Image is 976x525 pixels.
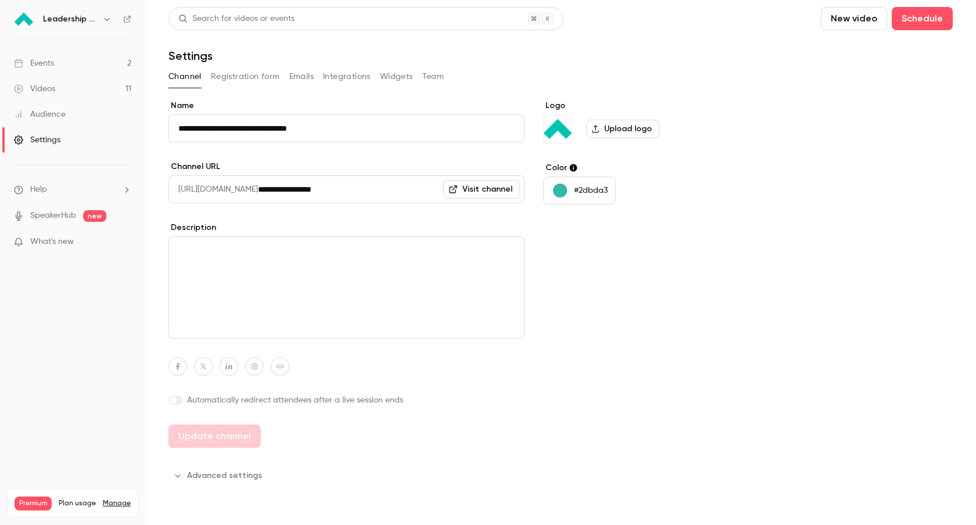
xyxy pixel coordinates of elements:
[168,49,213,63] h1: Settings
[574,185,608,196] p: #2dbda3
[821,7,887,30] button: New video
[59,499,96,508] span: Plan usage
[168,222,525,233] label: Description
[15,10,33,28] img: Leadership Strategies - 2025 Webinars
[168,394,525,406] label: Automatically redirect attendees after a live session ends
[14,57,54,69] div: Events
[14,134,60,146] div: Settings
[168,67,202,86] button: Channel
[168,100,525,112] label: Name
[83,210,106,222] span: new
[323,67,371,86] button: Integrations
[103,499,131,508] a: Manage
[443,180,520,199] a: Visit channel
[14,83,55,95] div: Videos
[544,115,572,143] img: Leadership Strategies - 2025 Webinars
[586,120,659,138] label: Upload logo
[15,497,52,510] span: Premium
[14,184,131,196] li: help-dropdown-opener
[211,67,280,86] button: Registration form
[43,13,98,25] h6: Leadership Strategies - 2025 Webinars
[30,210,76,222] a: SpeakerHub
[543,100,722,112] label: Logo
[543,162,722,174] label: Color
[380,67,413,86] button: Widgets
[30,184,47,196] span: Help
[543,177,616,204] button: #2dbda3
[178,13,295,25] div: Search for videos or events
[892,7,953,30] button: Schedule
[168,175,258,203] span: [URL][DOMAIN_NAME]
[289,67,314,86] button: Emails
[30,236,74,248] span: What's new
[422,67,444,86] button: Team
[14,109,66,120] div: Audience
[168,161,525,172] label: Channel URL
[168,466,269,485] button: Advanced settings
